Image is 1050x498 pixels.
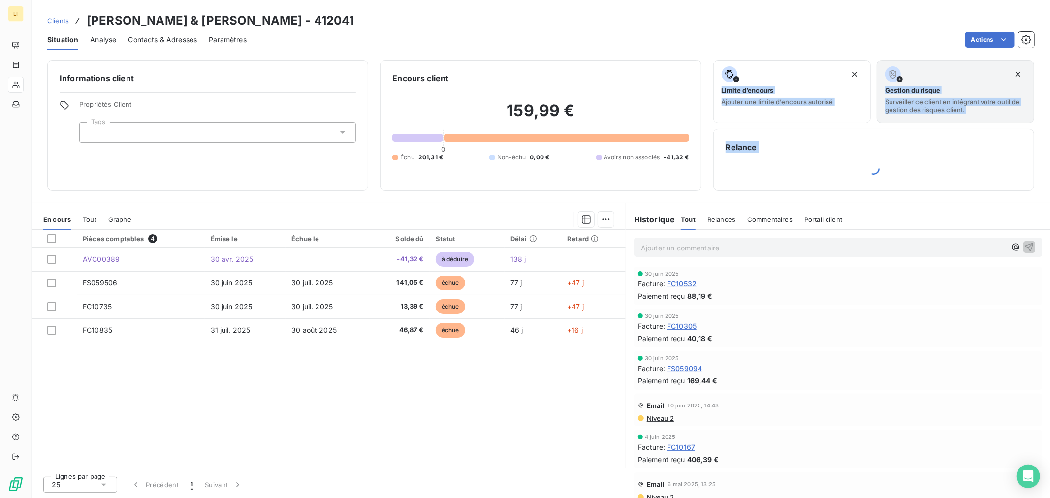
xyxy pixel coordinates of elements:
span: Paramètres [209,35,247,45]
button: 1 [185,474,199,495]
span: Facture : [638,321,665,331]
div: Solde dû [376,235,424,243]
span: 141,05 € [376,278,424,288]
span: échue [436,323,465,338]
span: 201,31 € [418,153,443,162]
span: 88,19 € [687,291,712,301]
div: Échue le [291,235,364,243]
span: 25 [52,480,60,490]
span: Échu [400,153,414,162]
div: Pièces comptables [83,234,199,243]
span: Facture : [638,363,665,373]
h3: [PERSON_NAME] & [PERSON_NAME] - 412041 [87,12,354,30]
span: 6 mai 2025, 13:25 [668,481,716,487]
span: 30 juin 2025 [211,279,253,287]
span: -41,32 € [664,153,689,162]
span: +16 j [567,326,583,334]
span: FS059506 [83,279,117,287]
span: AVC00389 [83,255,120,263]
span: -41,32 € [376,254,424,264]
button: Suivant [199,474,249,495]
button: Actions [965,32,1015,48]
span: 10 juin 2025, 14:43 [668,403,719,408]
span: Surveiller ce client en intégrant votre outil de gestion des risques client. [885,98,1026,114]
span: 31 juil. 2025 [211,326,251,334]
span: Paiement reçu [638,375,685,386]
span: 30 avr. 2025 [211,255,254,263]
span: Analyse [90,35,116,45]
div: Open Intercom Messenger [1017,465,1040,488]
h6: Informations client [60,72,356,84]
span: 138 j [510,255,526,263]
span: 4 juin 2025 [645,434,676,440]
button: Précédent [125,474,185,495]
span: FS059094 [667,363,702,373]
span: Tout [83,216,96,223]
span: FC10305 [667,321,697,331]
span: Avoirs non associés [604,153,660,162]
span: 0,00 € [530,153,550,162]
span: 40,18 € [687,333,712,343]
span: 13,39 € [376,302,424,311]
div: LI [8,6,24,22]
button: Gestion du risqueSurveiller ce client en intégrant votre outil de gestion des risques client. [877,60,1034,123]
h6: Relance [726,141,1022,153]
span: Non-échu [497,153,526,162]
span: Limite d’encours [722,86,774,94]
span: FC10835 [83,326,112,334]
span: +47 j [567,302,584,311]
span: échue [436,276,465,290]
div: Retard [567,235,620,243]
span: 30 juin 2025 [645,271,679,277]
span: Graphe [108,216,131,223]
span: 406,39 € [687,454,719,465]
a: Clients [47,16,69,26]
span: Portail client [804,216,842,223]
span: à déduire [436,252,474,267]
span: FC10167 [667,442,695,452]
span: 30 juil. 2025 [291,279,333,287]
span: 30 juil. 2025 [291,302,333,311]
div: Émise le [211,235,280,243]
span: 30 août 2025 [291,326,337,334]
span: 1 [191,480,193,490]
span: Propriétés Client [79,100,356,114]
span: Ajouter une limite d’encours autorisé [722,98,833,106]
span: échue [436,299,465,314]
span: 4 [148,234,157,243]
h2: 159,99 € [392,101,689,130]
span: Facture : [638,279,665,289]
span: Situation [47,35,78,45]
span: En cours [43,216,71,223]
span: FC10735 [83,302,112,311]
span: Tout [681,216,696,223]
span: Paiement reçu [638,454,685,465]
span: FC10532 [667,279,697,289]
button: Limite d’encoursAjouter une limite d’encours autorisé [713,60,871,123]
div: Statut [436,235,499,243]
span: 30 juin 2025 [645,313,679,319]
span: Relances [707,216,735,223]
span: Contacts & Adresses [128,35,197,45]
span: 169,44 € [687,375,717,386]
span: Paiement reçu [638,333,685,343]
span: Niveau 2 [646,414,674,422]
span: 77 j [510,302,522,311]
span: Email [647,480,665,488]
span: 0 [441,145,445,153]
span: Paiement reçu [638,291,685,301]
h6: Encours client [392,72,448,84]
h6: Historique [626,214,675,225]
span: Clients [47,17,69,25]
span: +47 j [567,279,584,287]
span: 30 juin 2025 [211,302,253,311]
span: Commentaires [747,216,793,223]
div: Délai [510,235,555,243]
span: 30 juin 2025 [645,355,679,361]
span: 46,87 € [376,325,424,335]
span: Facture : [638,442,665,452]
img: Logo LeanPay [8,476,24,492]
span: Gestion du risque [885,86,940,94]
span: 46 j [510,326,523,334]
input: Ajouter une valeur [88,128,95,137]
